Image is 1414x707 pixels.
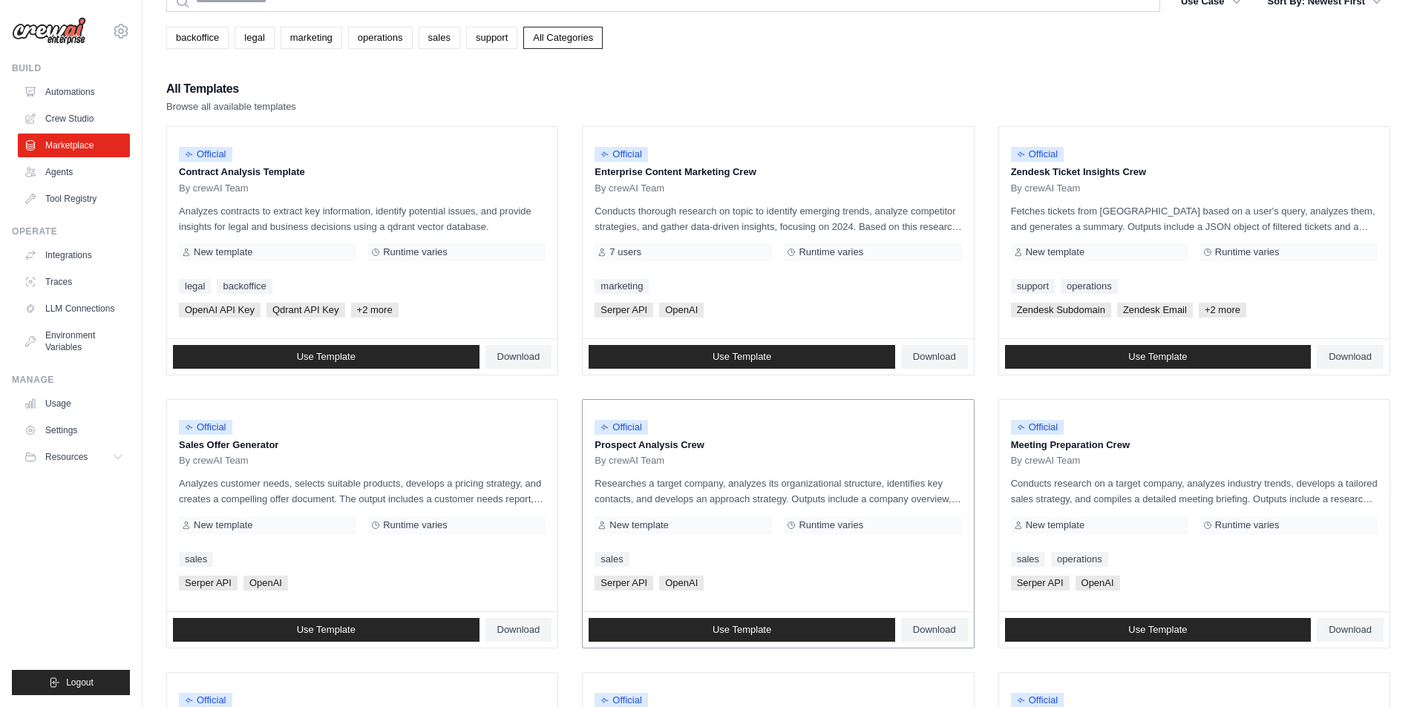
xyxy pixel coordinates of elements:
span: OpenAI [659,303,704,318]
a: Integrations [18,243,130,267]
p: Zendesk Ticket Insights Crew [1011,165,1378,180]
a: Download [901,618,968,642]
a: legal [179,279,211,294]
span: +2 more [1199,303,1246,318]
span: +2 more [351,303,399,318]
a: All Categories [523,27,603,49]
span: Download [497,624,540,636]
a: sales [179,552,213,567]
p: Conducts thorough research on topic to identify emerging trends, analyze competitor strategies, a... [595,203,961,234]
span: Runtime varies [799,519,863,531]
span: Runtime varies [1215,519,1280,531]
span: Runtime varies [1215,246,1280,258]
span: Zendesk Subdomain [1011,303,1111,318]
a: Download [485,618,552,642]
a: Download [1317,345,1384,369]
span: OpenAI [659,576,704,591]
span: By crewAI Team [595,455,664,467]
span: Runtime varies [383,246,448,258]
span: Zendesk Email [1117,303,1193,318]
a: legal [235,27,274,49]
p: Conducts research on a target company, analyzes industry trends, develops a tailored sales strate... [1011,476,1378,507]
p: Fetches tickets from [GEOGRAPHIC_DATA] based on a user's query, analyzes them, and generates a su... [1011,203,1378,234]
p: Contract Analysis Template [179,165,546,180]
a: Traces [18,270,130,294]
span: New template [609,519,668,531]
button: Logout [12,670,130,695]
span: By crewAI Team [1011,455,1081,467]
span: New template [194,519,252,531]
a: Use Template [173,618,479,642]
span: OpenAI [243,576,288,591]
a: Environment Variables [18,323,130,359]
a: sales [1011,552,1045,567]
span: By crewAI Team [179,182,249,194]
a: Agents [18,160,130,184]
span: Official [595,420,648,435]
span: Use Template [713,624,771,636]
a: support [466,27,517,49]
span: Official [1011,147,1064,162]
a: Use Template [173,345,479,369]
p: Enterprise Content Marketing Crew [595,165,961,180]
span: Resources [45,451,88,463]
a: Download [901,345,968,369]
span: Logout [66,677,94,688]
p: Prospect Analysis Crew [595,438,961,453]
span: OpenAI [1076,576,1120,591]
a: Tool Registry [18,187,130,211]
a: backoffice [166,27,229,49]
span: New template [194,246,252,258]
span: Official [179,147,232,162]
span: 7 users [609,246,641,258]
a: Download [485,345,552,369]
a: Settings [18,418,130,442]
a: Download [1317,618,1384,642]
span: Qdrant API Key [266,303,345,318]
div: Manage [12,374,130,386]
span: Official [595,147,648,162]
span: Use Template [297,351,356,363]
a: sales [595,552,629,567]
p: Sales Offer Generator [179,438,546,453]
a: operations [1061,279,1118,294]
a: marketing [281,27,342,49]
a: Use Template [589,345,895,369]
p: Researches a target company, analyzes its organizational structure, identifies key contacts, and ... [595,476,961,507]
span: Download [497,351,540,363]
a: support [1011,279,1055,294]
h2: All Templates [166,79,296,99]
span: Serper API [1011,576,1070,591]
p: Meeting Preparation Crew [1011,438,1378,453]
span: Use Template [297,624,356,636]
span: Download [913,351,956,363]
p: Analyzes customer needs, selects suitable products, develops a pricing strategy, and creates a co... [179,476,546,507]
span: By crewAI Team [1011,182,1081,194]
span: Runtime varies [383,519,448,531]
p: Browse all available templates [166,99,296,114]
span: Use Template [713,351,771,363]
span: Serper API [179,576,238,591]
a: operations [1051,552,1108,567]
a: Automations [18,80,130,104]
span: OpenAI API Key [179,303,261,318]
span: New template [1026,246,1084,258]
span: Download [1329,624,1372,636]
span: Serper API [595,303,653,318]
span: Use Template [1128,351,1187,363]
p: Analyzes contracts to extract key information, identify potential issues, and provide insights fo... [179,203,546,234]
a: LLM Connections [18,297,130,320]
span: Serper API [595,576,653,591]
a: sales [419,27,460,49]
a: Use Template [589,618,895,642]
span: By crewAI Team [595,182,664,194]
div: Build [12,62,130,74]
span: Download [913,624,956,636]
a: Use Template [1005,345,1312,369]
span: Official [179,420,232,435]
span: By crewAI Team [179,455,249,467]
a: Marketplace [18,134,130,157]
a: backoffice [217,279,272,294]
a: marketing [595,279,649,294]
a: operations [348,27,413,49]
